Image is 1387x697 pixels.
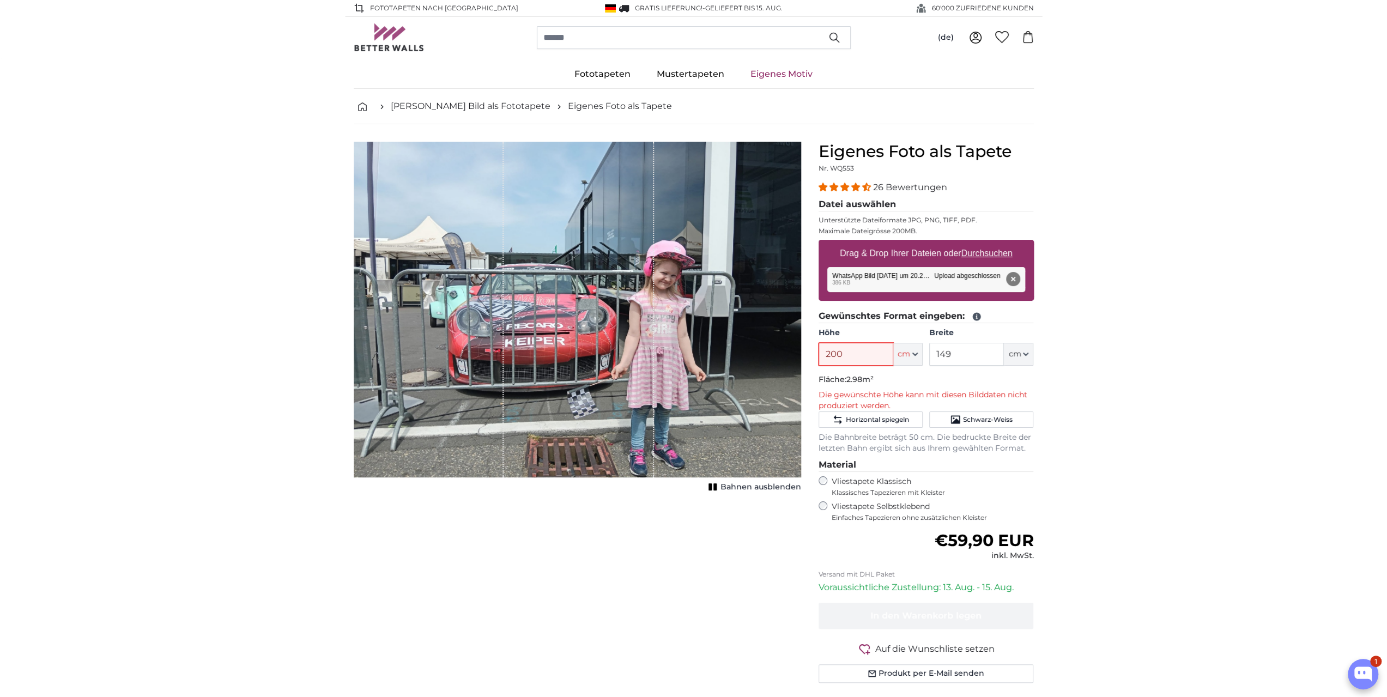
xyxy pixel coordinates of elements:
p: Fläche: [819,374,1034,385]
span: - [702,4,783,12]
span: 2.98m² [846,374,874,384]
img: Deutschland [605,4,616,13]
button: Produkt per E-Mail senden [819,664,1034,683]
span: Fototapeten nach [GEOGRAPHIC_DATA] [370,3,518,13]
span: In den Warenkorb legen [870,610,982,621]
label: Vliestapete Selbstklebend [832,501,1034,522]
span: cm [898,349,910,360]
span: €59,90 EUR [934,530,1033,550]
p: Die Bahnbreite beträgt 50 cm. Die bedruckte Breite der letzten Bahn ergibt sich aus Ihrem gewählt... [819,432,1034,454]
nav: breadcrumbs [354,89,1034,124]
span: Auf die Wunschliste setzen [875,643,995,656]
span: Nr. WQ553 [819,164,854,172]
label: Vliestapete Klassisch [832,476,1025,497]
legend: Datei auswählen [819,198,1034,211]
label: Breite [929,328,1033,338]
button: cm [1004,343,1033,366]
p: Maximale Dateigrösse 200MB. [819,227,1034,235]
span: 26 Bewertungen [873,182,947,192]
p: Unterstützte Dateiformate JPG, PNG, TIFF, PDF. [819,216,1034,225]
button: In den Warenkorb legen [819,603,1034,629]
a: Mustertapeten [644,60,737,88]
div: 1 of 1 [354,142,801,495]
p: Die gewünschte Höhe kann mit diesen Bilddaten nicht produziert werden. [819,390,1034,411]
img: Betterwalls [354,23,425,51]
span: 4.54 stars [819,182,873,192]
button: Open chatbox [1348,659,1378,689]
button: Auf die Wunschliste setzen [819,642,1034,656]
a: [PERSON_NAME] Bild als Fototapete [391,100,550,113]
h1: Eigenes Foto als Tapete [819,142,1034,161]
a: Eigenes Motiv [737,60,826,88]
span: Klassisches Tapezieren mit Kleister [832,488,1025,497]
button: cm [893,343,923,366]
button: Schwarz-Weiss [929,411,1033,428]
span: Geliefert bis 15. Aug. [705,4,783,12]
a: Fototapeten [561,60,644,88]
p: Versand mit DHL Paket [819,570,1034,579]
button: (de) [929,28,962,47]
button: Bahnen ausblenden [705,480,801,495]
span: Bahnen ausblenden [720,482,801,493]
button: Horizontal spiegeln [819,411,923,428]
legend: Material [819,458,1034,472]
a: Eigenes Foto als Tapete [568,100,672,113]
span: GRATIS Lieferung! [635,4,702,12]
span: Einfaches Tapezieren ohne zusätzlichen Kleister [832,513,1034,522]
label: Drag & Drop Ihrer Dateien oder [835,243,1017,264]
p: Voraussichtliche Zustellung: 13. Aug. - 15. Aug. [819,581,1034,594]
legend: Gewünschtes Format eingeben: [819,310,1034,323]
span: 60'000 ZUFRIEDENE KUNDEN [932,3,1034,13]
span: cm [1008,349,1021,360]
u: Durchsuchen [961,249,1012,258]
label: Höhe [819,328,923,338]
span: Schwarz-Weiss [963,415,1013,424]
div: 1 [1370,656,1382,667]
span: Horizontal spiegeln [845,415,908,424]
div: inkl. MwSt. [934,550,1033,561]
